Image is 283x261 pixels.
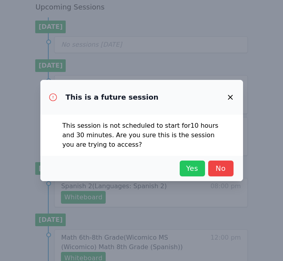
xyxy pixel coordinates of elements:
[212,163,230,174] span: No
[63,121,221,149] p: This session is not scheduled to start for 10 hours and 30 minutes . Are you sure this is the ses...
[208,161,234,176] button: No
[66,93,159,102] h3: This is a future session
[184,163,201,174] span: Yes
[180,161,205,176] button: Yes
